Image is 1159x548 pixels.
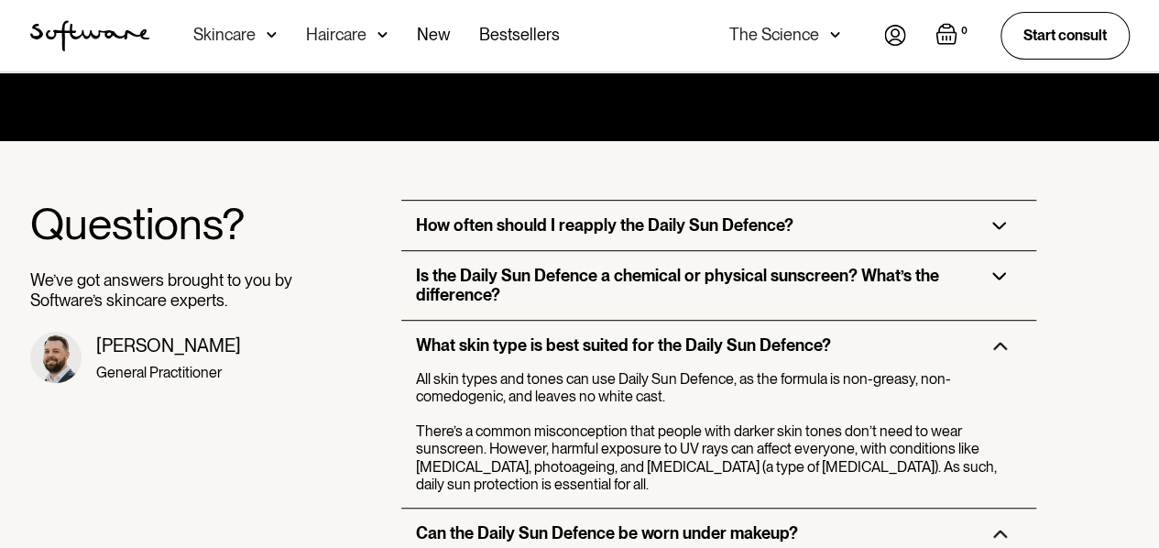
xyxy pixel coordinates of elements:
h3: Is the Daily Sun Defence a chemical or physical sunscreen? What’s the difference? [416,266,963,305]
img: arrow down [377,26,388,44]
p: There’s a common misconception that people with darker skin tones don’t need to wear sunscreen. H... [416,422,1022,493]
p: We’ve got answers brought to you by Software’s skincare experts. [30,270,294,310]
h3: What skin type is best suited for the Daily Sun Defence? [416,335,831,356]
div: [PERSON_NAME] [96,334,241,356]
a: home [30,20,149,51]
div: Haircare [306,26,366,44]
a: Start consult [1000,12,1130,59]
a: Open empty cart [935,23,971,49]
img: Dr, Matt headshot [30,332,82,383]
h3: Can the Daily Sun Defence be worn under makeup? [416,523,798,543]
div: 0 [957,23,971,39]
img: arrow down [267,26,277,44]
div: General Practitioner [96,364,241,381]
div: Skincare [193,26,256,44]
p: ‍ [416,405,1022,422]
div: The Science [729,26,819,44]
h3: How often should I reapply the Daily Sun Defence? [416,215,793,236]
p: All skin types and tones can use Daily Sun Defence, as the formula is non-greasy, non-comedogenic... [416,370,1022,405]
img: Software Logo [30,20,149,51]
img: arrow down [830,26,840,44]
h2: Questions? [30,200,294,248]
